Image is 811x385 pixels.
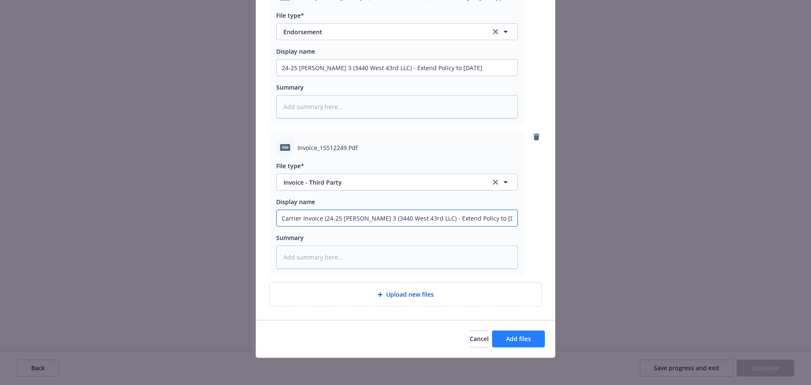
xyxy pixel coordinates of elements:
[283,178,479,187] span: Invoice - Third Party
[386,290,434,299] span: Upload new files
[506,335,531,343] span: Add files
[276,83,304,91] span: Summary
[280,144,290,150] span: Pdf
[276,234,304,242] span: Summary
[283,27,479,36] span: Endorsement
[269,282,542,306] div: Upload new files
[490,177,501,187] a: clear selection
[470,330,489,347] button: Cancel
[276,162,304,170] span: File type*
[276,23,518,40] button: Endorsementclear selection
[531,132,542,142] a: remove
[277,210,517,226] input: Add display name here...
[276,11,304,19] span: File type*
[297,143,358,152] span: Invoice_15512249.Pdf
[470,335,489,343] span: Cancel
[490,27,501,37] a: clear selection
[276,47,315,55] span: Display name
[277,60,517,76] input: Add display name here...
[492,330,545,347] button: Add files
[276,198,315,206] span: Display name
[276,174,518,191] button: Invoice - Third Partyclear selection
